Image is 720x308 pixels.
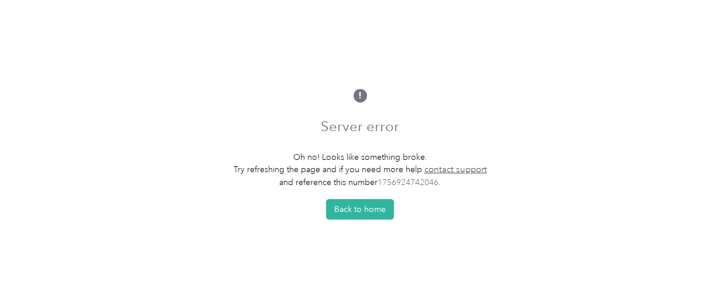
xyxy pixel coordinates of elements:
[654,242,720,308] iframe: Everlance-gr Chat Button Frame
[326,199,394,220] button: Back to home
[234,176,487,189] p: and reference this number .
[378,177,438,187] span: 1756924742046
[234,151,487,163] p: Oh no! Looks like something broke.
[234,163,487,177] p: Try refreshing the page and if you need more help
[321,112,399,141] h1: Server error
[424,164,487,175] a: contact support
